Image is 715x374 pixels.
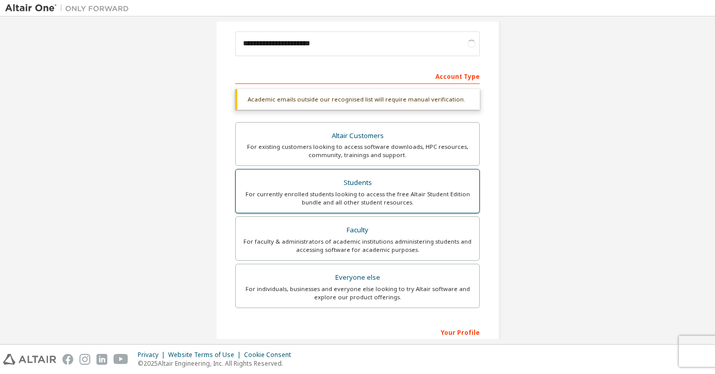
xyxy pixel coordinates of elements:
[242,270,473,285] div: Everyone else
[242,176,473,190] div: Students
[242,129,473,143] div: Altair Customers
[168,351,244,359] div: Website Terms of Use
[244,351,297,359] div: Cookie Consent
[235,324,480,340] div: Your Profile
[3,354,56,365] img: altair_logo.svg
[113,354,128,365] img: youtube.svg
[62,354,73,365] img: facebook.svg
[242,190,473,207] div: For currently enrolled students looking to access the free Altair Student Edition bundle and all ...
[96,354,107,365] img: linkedin.svg
[138,359,297,368] p: © 2025 Altair Engineering, Inc. All Rights Reserved.
[79,354,90,365] img: instagram.svg
[242,223,473,237] div: Faculty
[242,237,473,254] div: For faculty & administrators of academic institutions administering students and accessing softwa...
[235,89,480,110] div: Academic emails outside our recognised list will require manual verification.
[242,143,473,159] div: For existing customers looking to access software downloads, HPC resources, community, trainings ...
[235,67,480,84] div: Account Type
[5,3,134,13] img: Altair One
[138,351,168,359] div: Privacy
[242,285,473,301] div: For individuals, businesses and everyone else looking to try Altair software and explore our prod...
